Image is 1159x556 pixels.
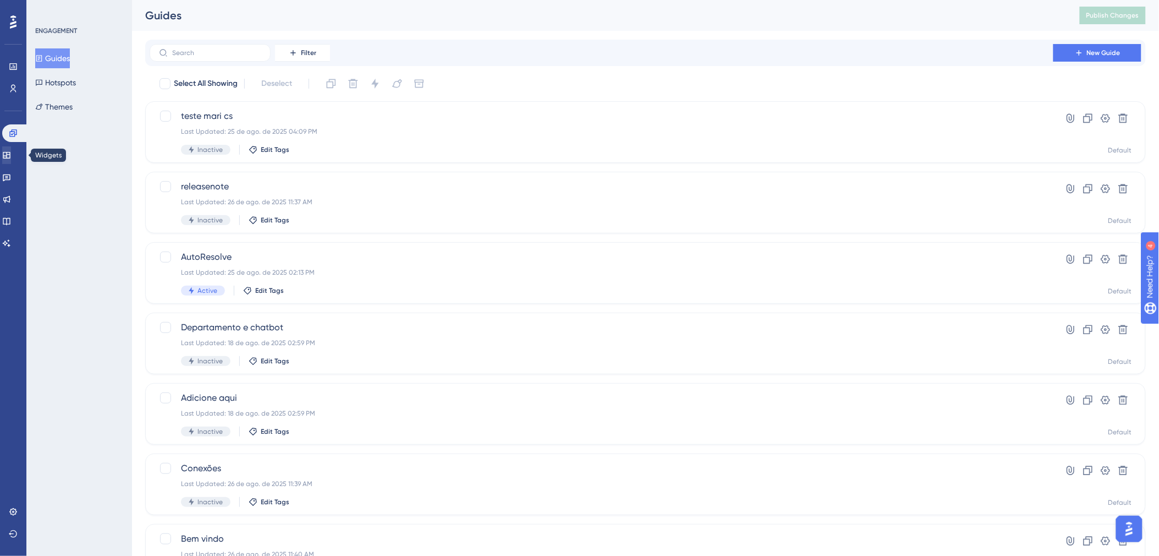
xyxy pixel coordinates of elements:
button: Deselect [251,74,302,94]
span: AutoResolve [181,250,1022,264]
iframe: UserGuiding AI Assistant Launcher [1113,513,1146,546]
span: Edit Tags [261,357,289,366]
button: Edit Tags [249,498,289,506]
span: Inactive [197,427,223,436]
div: Default [1108,216,1132,225]
span: Edit Tags [255,286,284,295]
button: Edit Tags [243,286,284,295]
span: Bem vindo [181,532,1022,546]
span: Select All Showing [174,77,238,90]
span: Edit Tags [261,216,289,225]
button: Publish Changes [1080,7,1146,24]
button: Hotspots [35,73,76,92]
span: Publish Changes [1086,11,1139,20]
div: Default [1108,146,1132,155]
span: Edit Tags [261,498,289,506]
span: Inactive [197,357,223,366]
button: Themes [35,97,73,117]
button: Edit Tags [249,216,289,225]
span: Edit Tags [261,427,289,436]
div: ENGAGEMENT [35,26,77,35]
span: Filter [301,48,316,57]
button: New Guide [1053,44,1141,62]
span: Deselect [261,77,292,90]
div: Default [1108,357,1132,366]
input: Search [172,49,261,57]
span: Adicione aqui [181,391,1022,405]
button: Filter [275,44,330,62]
div: Last Updated: 18 de ago. de 2025 02:59 PM [181,409,1022,418]
div: Last Updated: 26 de ago. de 2025 11:39 AM [181,479,1022,488]
div: Default [1108,498,1132,507]
button: Edit Tags [249,357,289,366]
button: Edit Tags [249,427,289,436]
div: Default [1108,287,1132,296]
div: Last Updated: 26 de ago. de 2025 11:37 AM [181,198,1022,206]
div: Last Updated: 18 de ago. de 2025 02:59 PM [181,339,1022,347]
span: Edit Tags [261,145,289,154]
div: Default [1108,428,1132,437]
span: releasenote [181,180,1022,193]
span: Inactive [197,216,223,225]
div: Last Updated: 25 de ago. de 2025 02:13 PM [181,268,1022,277]
span: Need Help? [26,3,69,16]
div: 4 [76,6,79,14]
button: Edit Tags [249,145,289,154]
span: Departamento e chatbot [181,321,1022,334]
button: Guides [35,48,70,68]
div: Last Updated: 25 de ago. de 2025 04:09 PM [181,127,1022,136]
div: Guides [145,8,1052,23]
span: Inactive [197,498,223,506]
span: Active [197,286,217,295]
span: teste mari cs [181,110,1022,123]
span: Inactive [197,145,223,154]
span: Conexões [181,462,1022,475]
span: New Guide [1087,48,1120,57]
